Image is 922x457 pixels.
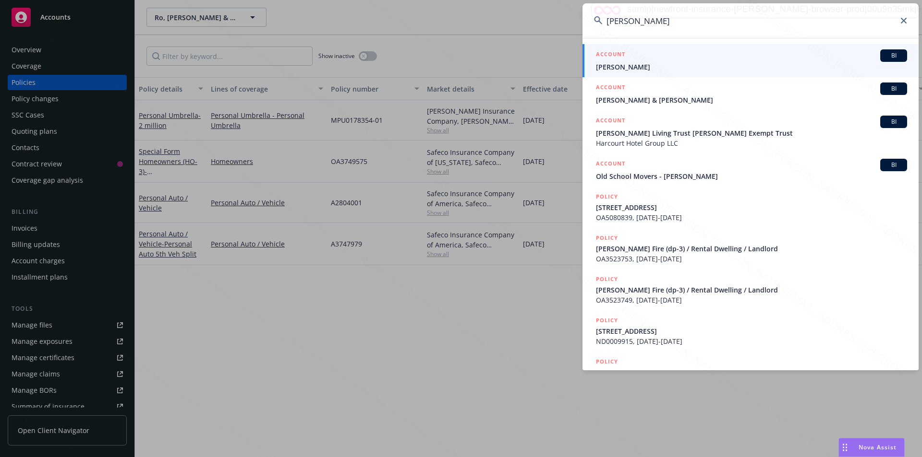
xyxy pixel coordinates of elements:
span: OA3523753, [DATE]-[DATE] [596,254,907,264]
span: ND0009915, [DATE]-[DATE] [596,336,907,346]
h5: ACCOUNT [596,116,625,127]
a: ACCOUNTBI[PERSON_NAME] Living Trust [PERSON_NAME] Exempt TrustHarcourt Hotel Group LLC [582,110,919,153]
input: Search... [582,3,919,38]
h5: ACCOUNT [596,159,625,170]
span: Old School Movers - [PERSON_NAME] [596,171,907,181]
span: [PERSON_NAME] [596,62,907,72]
a: ACCOUNTBI[PERSON_NAME] & [PERSON_NAME] [582,77,919,110]
a: ACCOUNTBI[PERSON_NAME] [582,44,919,77]
a: POLICY[PERSON_NAME] Fire (dp-3) / Rental Dwelling / LandlordOA3523753, [DATE]-[DATE] [582,228,919,269]
a: POLICY[STREET_ADDRESS]ND0009915, [DATE]-[DATE] [582,310,919,352]
span: OA5080839, [DATE]-[DATE] [596,212,907,223]
h5: POLICY [596,357,618,366]
span: [PERSON_NAME] Living Trust [PERSON_NAME] Exempt Trust [596,128,907,138]
span: BI [884,84,903,93]
span: [PERSON_NAME] Fire (dp-3) / Rental Dwelling / Landlord [596,285,907,295]
span: [STREET_ADDRESS] [596,367,907,377]
div: Drag to move [839,438,851,457]
span: [PERSON_NAME] & [PERSON_NAME] [596,95,907,105]
span: BI [884,161,903,169]
a: POLICY[PERSON_NAME] Fire (dp-3) / Rental Dwelling / LandlordOA3523749, [DATE]-[DATE] [582,269,919,310]
span: [STREET_ADDRESS] [596,202,907,212]
span: BI [884,51,903,60]
button: Nova Assist [838,438,905,457]
span: OA3523749, [DATE]-[DATE] [596,295,907,305]
h5: ACCOUNT [596,82,625,94]
span: Nova Assist [859,443,897,451]
h5: POLICY [596,274,618,284]
a: POLICY[STREET_ADDRESS] [582,352,919,393]
h5: POLICY [596,233,618,243]
span: BI [884,117,903,126]
span: [PERSON_NAME] Fire (dp-3) / Rental Dwelling / Landlord [596,244,907,254]
h5: POLICY [596,316,618,325]
h5: POLICY [596,192,618,201]
a: ACCOUNTBIOld School Movers - [PERSON_NAME] [582,153,919,187]
h5: ACCOUNT [596,49,625,61]
span: [STREET_ADDRESS] [596,326,907,336]
a: POLICY[STREET_ADDRESS]OA5080839, [DATE]-[DATE] [582,187,919,228]
span: Harcourt Hotel Group LLC [596,138,907,148]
